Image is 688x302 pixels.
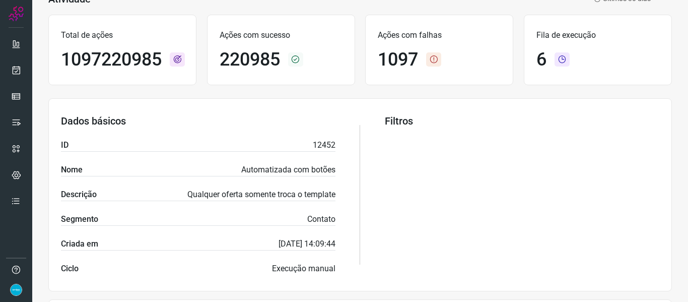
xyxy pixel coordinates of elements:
label: Nome [61,164,83,176]
label: Segmento [61,213,98,225]
label: Criada em [61,238,98,250]
p: Automatizada com botões [241,164,335,176]
p: Ações com falhas [378,29,501,41]
h1: 1097 [378,49,418,71]
p: Fila de execução [536,29,659,41]
h1: 6 [536,49,546,71]
img: Logo [9,6,24,21]
img: 86fc21c22a90fb4bae6cb495ded7e8f6.png [10,284,22,296]
p: Execução manual [272,263,335,275]
p: Contato [307,213,335,225]
h1: 220985 [220,49,280,71]
p: Total de ações [61,29,184,41]
h3: Filtros [385,115,659,127]
h3: Dados básicos [61,115,335,127]
p: Qualquer oferta somente troca o template [187,189,335,201]
label: Ciclo [61,263,79,275]
p: 12452 [313,139,335,151]
p: [DATE] 14:09:44 [279,238,335,250]
p: Ações com sucesso [220,29,342,41]
label: Descrição [61,189,97,201]
label: ID [61,139,68,151]
h1: 1097220985 [61,49,162,71]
